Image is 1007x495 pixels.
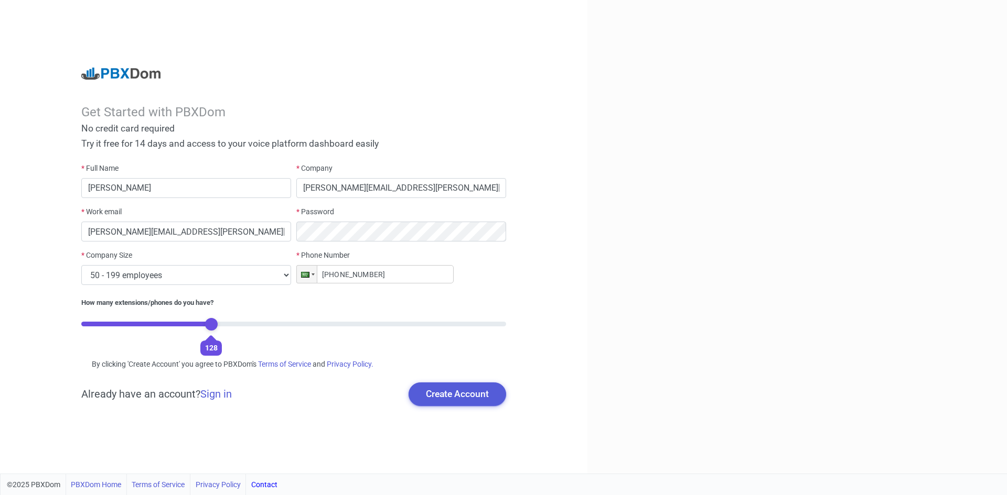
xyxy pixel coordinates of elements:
[327,360,373,368] a: Privacy Policy.
[71,474,121,495] a: PBXDom Home
[81,222,291,241] input: Your work email
[81,178,291,198] input: First and last name
[81,123,379,149] span: No credit card required Try it free for 14 days and access to your voice platform dashboard easily
[81,298,506,308] div: How many extensions/phones do you have?
[205,344,218,352] span: 128
[296,178,506,198] input: Your company name
[200,388,232,400] a: Sign in
[297,266,317,283] div: Saudi Arabia: + 966
[296,250,350,261] label: Phone Number
[196,474,241,495] a: Privacy Policy
[7,474,277,495] div: ©2025 PBXDom
[132,474,185,495] a: Terms of Service
[81,105,506,120] div: Get Started with PBXDom
[81,359,506,370] div: By clicking 'Create Account' you agree to PBXDom's and
[296,206,334,217] label: Password
[81,388,232,400] h5: Already have an account?
[296,265,454,283] input: e.g. +18004016635
[81,206,122,217] label: Work email
[296,163,333,174] label: Company
[81,163,119,174] label: Full Name
[409,382,506,405] button: Create Account
[251,474,277,495] a: Contact
[81,250,132,261] label: Company Size
[258,360,311,368] a: Terms of Service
